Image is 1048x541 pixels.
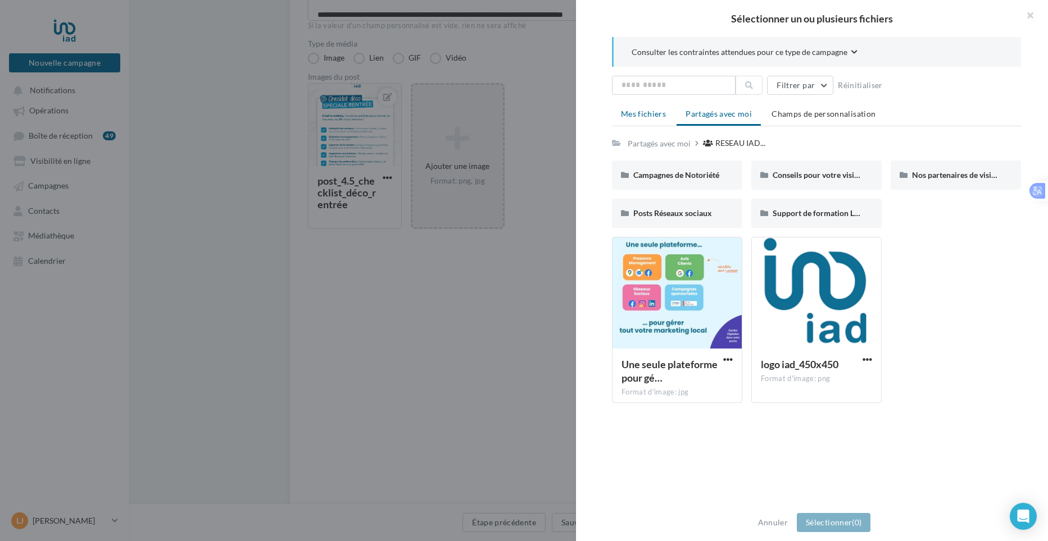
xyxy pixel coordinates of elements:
div: Format d'image: png [761,374,872,384]
span: Conseils pour votre visibilité locale [773,170,895,180]
span: Mes fichiers [621,109,666,118]
h2: Sélectionner un ou plusieurs fichiers [594,13,1030,24]
span: (0) [852,517,861,527]
button: Filtrer par [767,76,833,95]
span: Support de formation Localads [773,208,881,218]
span: RESEAU IAD... [715,137,765,149]
div: Open Intercom Messenger [1010,503,1037,530]
div: Partagés avec moi [628,138,691,149]
span: Partagés avec moi [686,109,752,118]
span: Nos partenaires de visibilité locale [912,170,1032,180]
span: Posts Réseaux sociaux [633,208,712,218]
button: Réinitialiser [833,79,887,92]
button: Sélectionner(0) [797,513,870,532]
span: Champs de personnalisation [772,109,875,118]
span: Une seule plateforme pour gérer tout votre marketing local [621,358,718,384]
button: Consulter les contraintes attendues pour ce type de campagne [632,46,858,60]
span: logo iad_450x450 [761,358,838,370]
div: Format d'image: jpg [621,387,733,397]
span: Campagnes de Notoriété [633,170,719,180]
span: Consulter les contraintes attendues pour ce type de campagne [632,47,847,58]
button: Annuler [754,516,792,529]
